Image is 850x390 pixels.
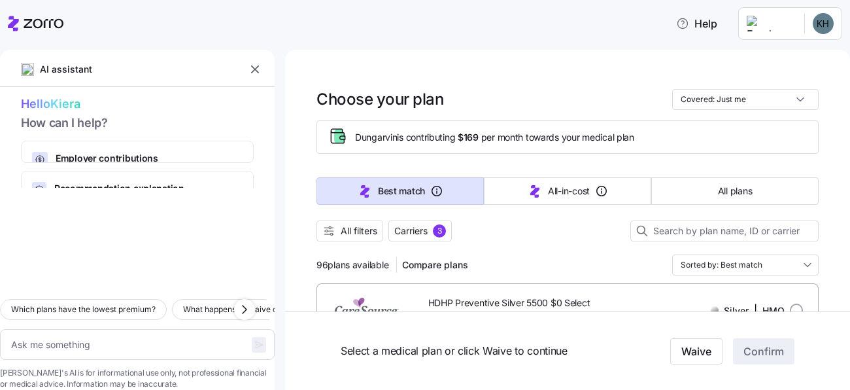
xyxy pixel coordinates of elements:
span: Compare plans [402,258,468,272]
img: ai-icon.png [21,63,34,76]
span: HDHP Preventive Silver 5500 $0 Select Drugs [428,296,603,323]
span: How can I help? [21,114,254,133]
span: All plans [718,185,752,198]
span: Recommendation explanation [54,182,243,195]
button: What happens if I waive coverage? [172,299,323,320]
img: CareSource [327,294,407,326]
span: Silver [724,304,749,317]
button: Carriers3 [388,221,452,241]
span: All-in-cost [548,185,590,198]
span: Select a medical plan or click Waive to continue [341,343,639,359]
span: Dungarvin is contributing per month towards your medical plan [355,131,634,144]
h1: Choose your plan [316,89,443,109]
span: Which plans have the lowest premium? [11,303,156,316]
div: | [711,302,785,319]
button: Confirm [733,338,794,364]
span: Confirm [743,344,784,359]
button: Compare plans [397,255,473,275]
span: $169 [458,131,479,144]
img: a1b87cd5a7f2f8d4e10b65c911db33ed [813,13,834,34]
div: 3 [433,224,446,238]
span: AI assistant [39,62,93,77]
button: All filters [316,221,383,241]
input: Order by dropdown [672,255,819,275]
span: HMO [762,304,785,317]
span: Hello Kiera [21,95,254,114]
span: Help [676,16,717,31]
span: Employer contributions [56,152,230,165]
button: Waive [670,338,722,364]
input: Search by plan name, ID or carrier [630,221,819,241]
span: 96 plans available [316,258,388,272]
button: Help [666,10,728,37]
span: Carriers [394,224,428,238]
span: Waive [681,344,711,359]
img: Employer logo [747,16,794,31]
span: What happens if I waive coverage? [183,303,312,316]
span: Best match [378,185,425,198]
span: All filters [341,224,377,238]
